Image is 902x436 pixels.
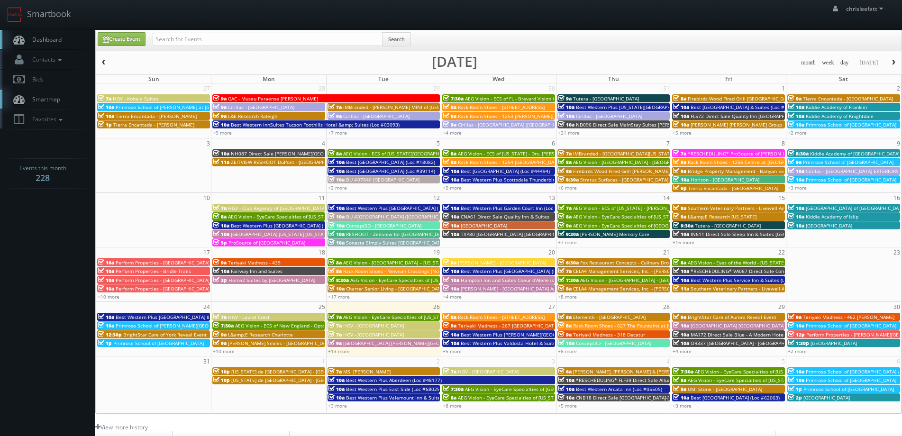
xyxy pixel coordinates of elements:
span: 9a [213,259,227,266]
span: Tierra Encantada - [GEOGRAPHIC_DATA] [803,95,893,102]
span: 8a [558,168,572,174]
a: +10 more [98,293,119,300]
span: IN611 Direct Sale Sleep Inn & Suites [GEOGRAPHIC_DATA] [691,231,822,237]
span: 10a [328,168,345,174]
span: 7:30a [213,322,234,329]
span: Best Western Plus [GEOGRAPHIC_DATA] (Loc #48184) [231,222,351,229]
span: 8a [328,150,342,157]
span: 10a [98,104,114,110]
span: 10a [788,176,804,183]
span: HGV - [GEOGRAPHIC_DATA] [343,331,404,338]
button: week [819,57,838,69]
span: 9a [443,121,456,128]
span: AEG Vision - ECS of FL - Brevard Vision Care - [PERSON_NAME] [465,95,605,102]
span: 10a [328,285,345,292]
span: ZEITVIEW RESHOOT DuPont - [GEOGRAPHIC_DATA], [GEOGRAPHIC_DATA] [231,159,394,165]
span: [GEOGRAPHIC_DATA] [PERSON_NAME][GEOGRAPHIC_DATA] [343,340,475,346]
span: 10a [673,268,689,274]
span: AEG Vision - EyeCare Specialties of [US_STATE] – [PERSON_NAME] Family EyeCare [573,213,757,220]
span: 8a [443,150,456,157]
span: Rack Room Shoes - [STREET_ADDRESS] [458,104,545,110]
span: Favorites [27,115,65,123]
span: Best Western InnSuites Tucson Foothills Hotel &amp; Suites (Loc #03093) [231,121,400,128]
a: +8 more [558,348,577,354]
span: FL572 Direct Sale Quality Inn [GEOGRAPHIC_DATA] North I-75 [691,113,829,119]
span: OR337 [GEOGRAPHIC_DATA] - [GEOGRAPHIC_DATA] [691,340,804,346]
span: 10a [98,113,114,119]
span: Southern Veterinary Partners - Livewell Animal Urgent Care of Goodyear [691,285,855,292]
span: 6:30a [558,259,579,266]
span: Contacts [27,55,64,64]
span: 10a [98,314,114,320]
span: Tierra Encantada - [PERSON_NAME] [113,121,194,128]
span: Best Western Plus [GEOGRAPHIC_DATA] (Loc #11187) [461,268,581,274]
span: 9a [328,113,342,119]
span: 7a [328,368,342,375]
a: +2 more [788,129,807,136]
a: +16 more [673,239,694,245]
span: NH087 Direct Sale [PERSON_NAME][GEOGRAPHIC_DATA], Ascend Hotel Collection [231,150,416,157]
span: 10a [673,322,689,329]
span: RESHOOT - Zeitview for [GEOGRAPHIC_DATA] [346,231,448,237]
span: 7a [673,150,686,157]
span: 9:30a [558,231,579,237]
span: Teriyaki Madness - 462 [PERSON_NAME] [803,314,894,320]
span: Hampton Inn and Suites Coeur d'Alene (second shoot) [461,277,583,283]
span: Rack Room Shoes - 1254 [GEOGRAPHIC_DATA] [458,159,561,165]
span: Fox Restaurant Concepts - Culinary Dropout [580,259,679,266]
span: 10a [788,121,804,128]
span: 8a [328,268,342,274]
span: 10a [558,104,574,110]
a: +10 more [213,348,235,354]
span: Kiddie Academy of Franklin [806,104,867,110]
span: 10a [673,113,689,119]
span: [GEOGRAPHIC_DATA] [461,222,507,229]
span: 10a [788,368,804,375]
span: AEG Vision - EyeCare Specialties of [US_STATE] – [PERSON_NAME] Vision [695,368,858,375]
span: Concept3D - [GEOGRAPHIC_DATA] [576,340,651,346]
span: 10a [443,340,459,346]
span: [US_STATE] de [GEOGRAPHIC_DATA] - [GEOGRAPHIC_DATA] [231,377,362,383]
span: 10a [443,222,459,229]
span: 7a [558,205,572,211]
span: TXP80 [GEOGRAPHIC_DATA] [GEOGRAPHIC_DATA] [461,231,571,237]
span: CNA61 Direct Sale Quality Inn & Suites [461,213,549,220]
span: 10a [673,231,689,237]
span: 10a [788,222,804,229]
a: +7 more [328,129,347,136]
span: Smartmap [27,95,60,103]
span: Tutera - [GEOGRAPHIC_DATA] [573,95,639,102]
span: 9a [673,213,686,220]
span: iMBranded - [GEOGRAPHIC_DATA][US_STATE] Toyota [573,150,691,157]
span: Cirillas - [GEOGRAPHIC_DATA] [576,113,642,119]
span: *RESCHEDULING* ProSource of [PERSON_NAME] [688,150,798,157]
input: Search for Events [153,33,383,46]
span: 8a [673,159,686,165]
span: 7a [213,314,227,320]
a: Create Event [98,32,146,46]
span: 10a [788,205,804,211]
span: Primrose School of [PERSON_NAME][GEOGRAPHIC_DATA] [116,322,244,329]
span: AEG Vision - ECS of [US_STATE] - Drs. [PERSON_NAME] and [PERSON_NAME] [458,150,628,157]
span: 10a [673,331,689,338]
span: 10a [328,231,345,237]
span: AEG Vision - Eyes of the World - [US_STATE][GEOGRAPHIC_DATA] [688,259,832,266]
span: 10a [213,268,229,274]
span: Bridge Property Management - Banyan Everton [688,168,796,174]
span: 8a [558,314,572,320]
span: 10a [98,259,114,266]
span: Dashboard [27,36,62,44]
span: AEG Vision - EyeCare Specialties of [US_STATE][PERSON_NAME] Eyecare Associates [350,277,538,283]
span: Best [GEOGRAPHIC_DATA] (Loc #44494) [461,168,550,174]
span: 12p [788,331,805,338]
span: Best [GEOGRAPHIC_DATA] (Loc #39114) [346,168,435,174]
button: Search [382,32,411,46]
a: +3 more [788,184,807,191]
span: 8a [443,314,456,320]
span: Primrose School of [GEOGRAPHIC_DATA] [113,340,204,346]
span: 8a [443,104,456,110]
span: [PERSON_NAME] - [GEOGRAPHIC_DATA] Apartments [461,285,577,292]
span: 9a [213,113,227,119]
span: Tierra Encantada - [GEOGRAPHIC_DATA] [688,185,778,191]
span: 8a [558,213,572,220]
